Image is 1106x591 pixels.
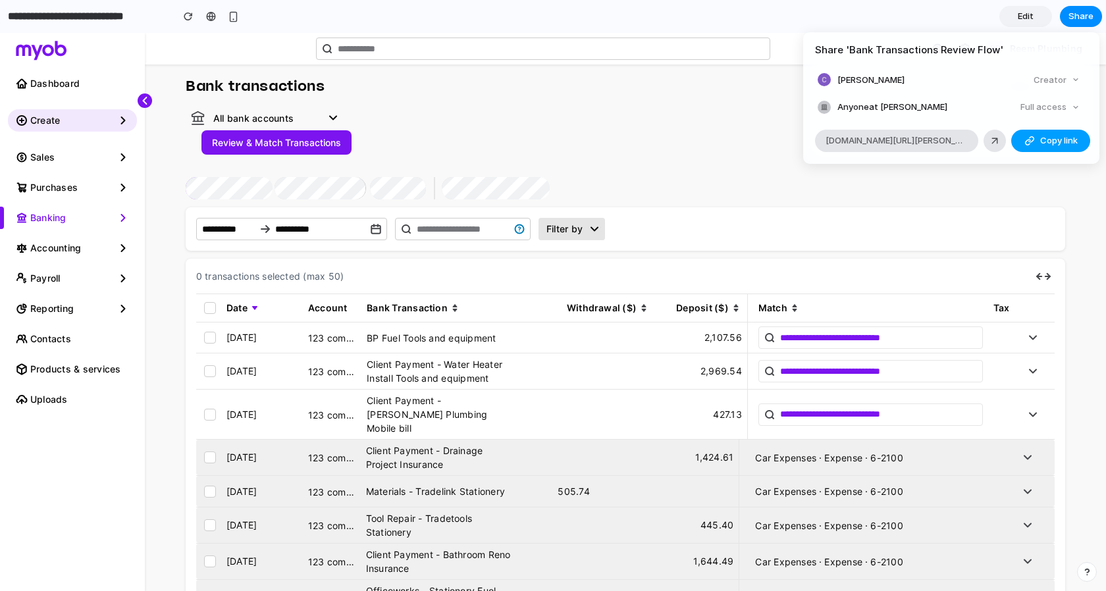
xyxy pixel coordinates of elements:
[8,234,137,257] button: Payroll
[654,475,739,510] div: 445.40
[660,290,748,320] div: 2,107.56
[30,46,129,55] div: Dashboard
[676,268,729,282] span: Deposit ($)
[8,143,137,166] button: Purchases
[30,332,129,341] div: Products & services
[366,478,513,506] span: Tool Repair - Tradetools Stationery
[982,5,1090,27] button: RPReem Plumbing
[367,298,496,312] span: BP Fuel Tools and equipment
[308,375,356,389] span: 123 commonwealth bank
[990,11,995,20] span: R
[308,269,348,280] span: Account
[660,261,748,289] div: Deposit ($)
[308,452,355,466] span: 123 commonwealth bank
[367,324,517,352] span: Client Payment - Water Heater Install Tools and equipment
[1006,9,1082,22] strong: Reem Plumbing
[824,418,862,432] div: Expense
[186,72,337,97] button: All bank accounts
[660,357,748,406] div: 427.13
[837,74,905,87] span: [PERSON_NAME]
[755,486,816,500] div: Car Expenses
[758,261,983,289] div: Match
[196,231,344,255] div: transactions selected (max 50)
[30,83,115,92] div: Create
[308,522,355,536] span: 123 commonwealth bank
[865,451,868,465] div: ·
[226,453,257,464] span: [DATE]
[824,451,862,465] div: Expense
[819,418,822,432] div: ·
[226,376,257,387] span: [DATE]
[30,241,115,250] div: Payroll
[865,418,868,432] div: ·
[870,486,903,500] div: 6-2100
[8,265,137,287] button: Reporting
[870,522,903,536] div: 6-2100
[30,271,115,280] div: Reporting
[819,522,822,536] div: ·
[367,361,517,402] span: Client Payment - [PERSON_NAME] Plumbing Mobile bill
[826,134,968,147] span: [DOMAIN_NAME][URL][PERSON_NAME]
[660,321,748,356] div: 2,969.54
[870,418,903,432] div: 6-2100
[226,486,257,498] span: [DATE]
[758,268,787,282] span: Match
[1011,130,1090,152] button: Copy link
[991,42,1049,64] button: Reconcile
[819,486,822,500] div: ·
[366,515,513,542] span: Client Payment - Bathroom Reno Insurance
[558,448,643,470] div: 505.74
[226,523,257,534] span: [DATE]
[837,101,947,114] span: Anyone at [PERSON_NAME]
[865,522,868,536] div: ·
[755,522,816,536] div: Car Expenses
[308,418,355,432] span: 123 commonwealth bank
[226,332,257,344] span: [DATE]
[30,180,115,190] div: Banking
[755,418,816,432] div: Car Expenses
[308,298,356,312] span: 123 commonwealth bank
[226,419,257,430] span: [DATE]
[815,43,1088,58] h4: Share ' Bank Transactions Review Flow '
[226,299,257,310] span: [DATE]
[824,486,862,500] div: Expense
[562,261,650,289] div: Withdrawal ($)
[367,268,448,282] span: Bank Transaction
[654,547,739,582] div: 1,452.59
[870,451,903,465] div: 6-2100
[993,269,1010,280] span: Tax
[995,11,1001,20] span: P
[30,211,115,220] div: Accounting
[654,407,739,442] div: 1,424.61
[8,174,137,196] button: Banking
[30,150,115,159] div: Purchases
[308,332,356,346] span: 123 commonwealth bank
[865,486,868,500] div: ·
[815,130,978,152] div: [DOMAIN_NAME][URL][PERSON_NAME]
[308,486,355,500] span: 123 commonwealth bank
[8,113,137,136] button: Sales
[30,301,129,311] div: Contacts
[30,120,115,129] div: Sales
[366,551,513,578] span: Officeworks - Stationery Fuel expense
[367,261,552,289] div: Bank Transaction
[187,74,209,96] img: df971b3b08e53d3691bee5ba543ee456.svg
[8,204,137,226] button: Accounting
[824,522,862,536] div: Expense
[186,43,325,63] h1: Bank transactions
[201,97,352,122] button: Review & Match Transactions
[819,451,822,465] div: ·
[539,185,605,207] button: Filter by
[546,192,583,201] span: Filter by
[1040,134,1078,147] span: Copy link
[567,268,637,282] span: Withdrawal ($)
[213,78,294,92] p: All bank accounts
[8,76,137,99] button: Create
[366,451,506,465] span: Materials - Tradelink Stationery
[366,411,513,438] span: Client Payment - Drainage Project Insurance
[755,451,816,465] div: Car Expenses
[654,511,739,546] div: 1,644.49
[30,362,129,371] div: Uploads
[999,49,1041,58] span: Reconcile
[226,261,298,289] div: Date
